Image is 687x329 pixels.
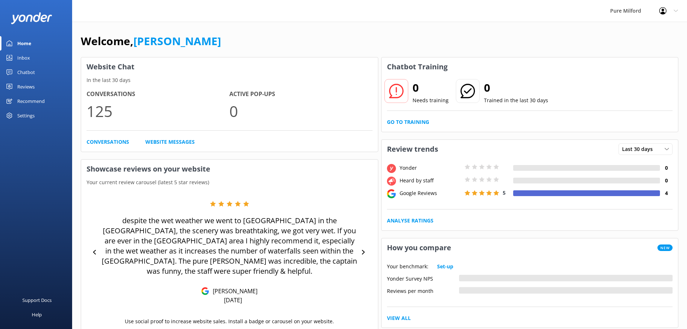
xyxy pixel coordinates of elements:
[87,138,129,146] a: Conversations
[125,317,334,325] p: Use social proof to increase website sales. Install a badge or carousel on your website.
[622,145,657,153] span: Last 30 days
[413,96,449,104] p: Needs training
[437,263,453,270] a: Set-up
[201,287,209,295] img: Google Reviews
[17,108,35,123] div: Settings
[660,164,673,172] h4: 0
[17,94,45,108] div: Recommend
[87,90,229,99] h4: Conversations
[484,96,548,104] p: Trained in the last 30 days
[413,79,449,96] h2: 0
[387,217,433,225] a: Analyse Ratings
[11,12,52,24] img: yonder-white-logo.png
[81,76,378,84] p: In the last 30 days
[17,51,30,65] div: Inbox
[484,79,548,96] h2: 0
[87,99,229,123] p: 125
[660,177,673,185] h4: 0
[22,293,52,307] div: Support Docs
[387,314,411,322] a: View All
[657,244,673,251] span: New
[398,177,463,185] div: Heard by staff
[387,118,429,126] a: Go to Training
[382,57,453,76] h3: Chatbot Training
[382,140,444,159] h3: Review trends
[224,296,242,304] p: [DATE]
[229,90,372,99] h4: Active Pop-ups
[229,99,372,123] p: 0
[398,189,463,197] div: Google Reviews
[503,189,506,196] span: 5
[17,36,31,51] div: Home
[81,57,378,76] h3: Website Chat
[145,138,195,146] a: Website Messages
[387,263,428,270] p: Your benchmark:
[387,275,459,281] div: Yonder Survey NPS
[17,65,35,79] div: Chatbot
[133,34,221,48] a: [PERSON_NAME]
[398,164,463,172] div: Yonder
[32,307,42,322] div: Help
[660,189,673,197] h4: 4
[382,238,457,257] h3: How you compare
[387,287,459,294] div: Reviews per month
[81,178,378,186] p: Your current review carousel (latest 5 star reviews)
[17,79,35,94] div: Reviews
[101,216,358,276] p: despite the wet weather we went to [GEOGRAPHIC_DATA] in the [GEOGRAPHIC_DATA], the scenery was br...
[209,287,257,295] p: [PERSON_NAME]
[81,33,221,50] h1: Welcome,
[81,160,378,178] h3: Showcase reviews on your website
